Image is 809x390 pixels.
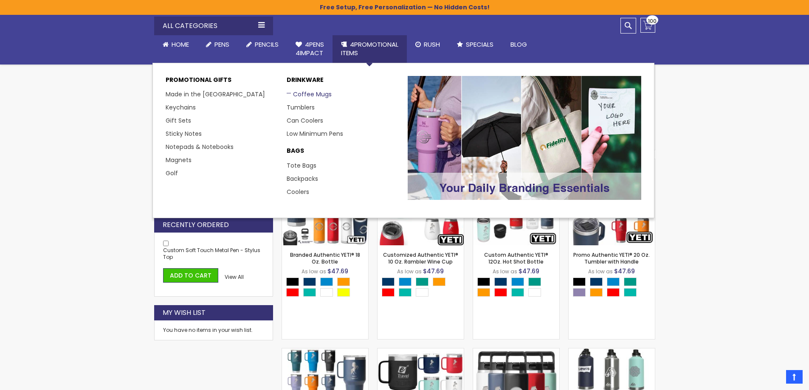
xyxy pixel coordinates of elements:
[590,278,603,286] div: Navy Blue
[166,129,202,138] a: Sticky Notes
[624,288,637,297] div: Teal
[573,278,655,299] div: Select A Color
[320,278,333,286] div: Big Wave Blue
[739,367,809,390] iframe: Google Customer Reviews
[302,268,326,275] span: As low as
[416,278,428,286] div: Seafoam Green
[166,103,196,112] a: Keychains
[255,40,279,49] span: Pencils
[238,35,287,54] a: Pencils
[569,348,655,355] a: Custom 72 Oz. Hydrapeak Active Water Bottle
[423,267,444,275] span: $47.69
[166,143,234,151] a: Notepads & Notebooks
[382,288,395,297] div: Red
[287,116,323,125] a: Can Coolers
[170,271,211,280] span: Add to Cart
[607,288,620,297] div: Red
[303,288,316,297] div: Teal
[337,278,350,286] div: Orange
[287,35,333,63] a: 4Pens4impact
[166,169,178,177] a: Golf
[614,267,635,275] span: $47.69
[416,288,428,297] div: White
[296,40,324,57] span: 4Pens 4impact
[399,288,412,297] div: Teal
[166,76,278,88] p: Promotional Gifts
[287,188,309,196] a: Coolers
[286,278,368,299] div: Select A Color
[477,278,490,286] div: Black
[286,278,299,286] div: Black
[528,288,541,297] div: White
[519,267,539,275] span: $47.69
[333,35,407,63] a: 4PROMOTIONALITEMS
[433,278,445,286] div: Orange
[163,247,260,261] a: Custom Soft Touch Metal Pen - Stylus Top
[511,278,524,286] div: Big Wave Blue
[648,17,657,25] span: 100
[399,278,412,286] div: Big Wave Blue
[341,40,398,57] span: 4PROMOTIONAL ITEMS
[154,17,273,35] div: All Categories
[573,288,586,297] div: Lilac
[494,278,507,286] div: Navy Blue
[494,288,507,297] div: Red
[473,348,559,355] a: Custom Authentic YETI® 26 Oz. Straw Bottle
[424,40,440,49] span: Rush
[287,174,318,183] a: Backpacks
[573,251,650,265] a: Promo Authentic YETI® 20 Oz. Tumbler with Handle
[337,288,350,297] div: Yellow
[408,76,641,200] img: Promotional-Pens
[466,40,493,49] span: Specials
[590,288,603,297] div: Orange
[154,35,197,54] a: Home
[163,308,206,317] strong: My Wish List
[163,268,218,283] button: Add to Cart
[624,278,637,286] div: Seafoam Green
[287,147,399,159] a: BAGS
[484,251,548,265] a: Custom Authentic YETI® 12Oz. Hot Shot Bottle
[510,40,527,49] span: Blog
[225,273,244,281] span: View All
[378,348,464,355] a: Personalized Authentic YETI® 10 Oz. Stackable Mug
[511,288,524,297] div: Teal
[163,327,264,334] div: You have no items in your wish list.
[225,274,244,281] a: View All
[282,348,368,355] a: Custom Authentic YETI® 30 Oz. Tumbler with Handle
[214,40,229,49] span: Pens
[588,268,613,275] span: As low as
[327,267,348,275] span: $47.69
[383,251,458,265] a: Customized Authentic YETI® 10 Oz. Rambler Wine Cup
[477,288,490,297] div: Orange
[320,288,333,297] div: White
[166,156,192,164] a: Magnets
[607,278,620,286] div: Big Wave Blue
[640,18,655,33] a: 100
[397,268,422,275] span: As low as
[172,40,189,49] span: Home
[528,278,541,286] div: Seafoam Green
[287,129,343,138] a: Low Minimum Pens
[573,278,586,286] div: Black
[287,161,316,170] a: Tote Bags
[286,288,299,297] div: Red
[303,278,316,286] div: Navy Blue
[382,278,464,299] div: Select A Color
[290,251,360,265] a: Branded Authentic YETI® 18 Oz. Bottle
[477,278,559,299] div: Select A Color
[502,35,536,54] a: Blog
[287,90,332,98] a: Coffee Mugs
[493,268,517,275] span: As low as
[287,76,399,88] a: DRINKWARE
[407,35,448,54] a: Rush
[166,90,265,98] a: Made in the [GEOGRAPHIC_DATA]
[448,35,502,54] a: Specials
[382,278,395,286] div: Navy Blue
[197,35,238,54] a: Pens
[163,220,229,230] strong: Recently Ordered
[287,103,315,112] a: Tumblers
[166,116,191,125] a: Gift Sets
